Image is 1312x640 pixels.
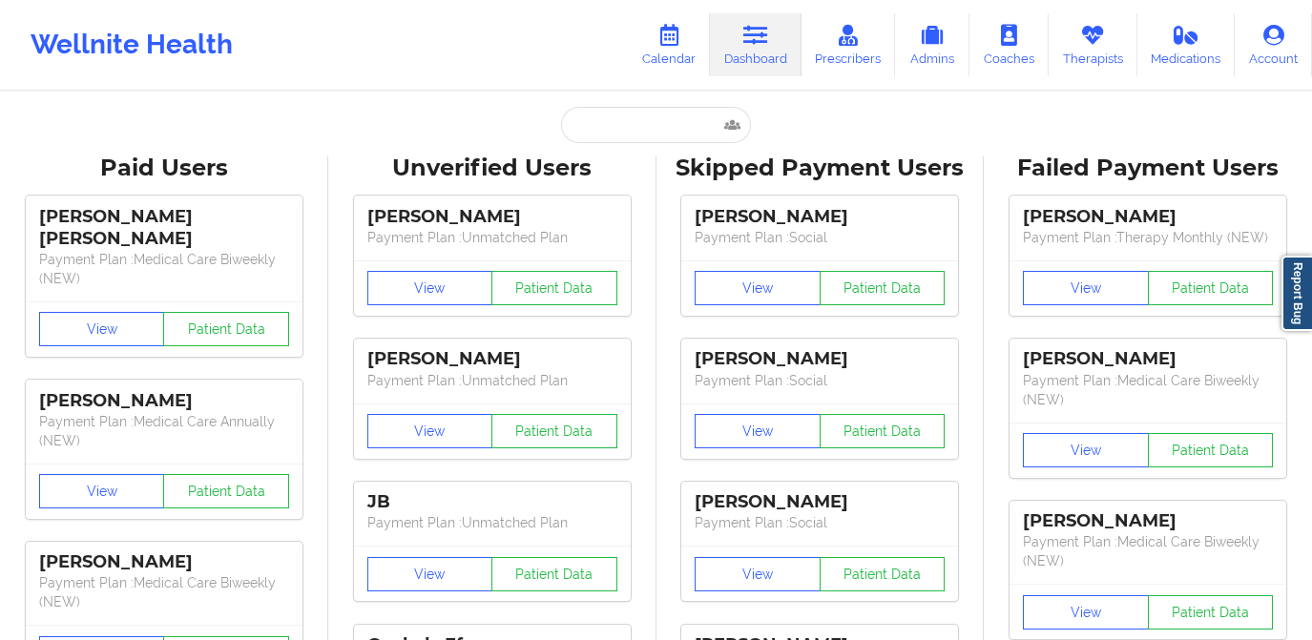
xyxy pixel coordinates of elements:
button: Patient Data [491,271,617,305]
button: View [695,557,821,591]
a: Medications [1137,13,1236,76]
div: [PERSON_NAME] [1023,510,1273,532]
p: Payment Plan : Medical Care Biweekly (NEW) [1023,532,1273,570]
button: View [39,312,165,346]
button: View [367,557,493,591]
div: [PERSON_NAME] [39,390,289,412]
div: [PERSON_NAME] [367,206,617,228]
a: Prescribers [802,13,896,76]
p: Payment Plan : Social [695,371,945,390]
button: Patient Data [1148,433,1274,467]
div: [PERSON_NAME] [695,491,945,513]
div: [PERSON_NAME] [695,348,945,370]
button: Patient Data [820,271,946,305]
button: Patient Data [820,414,946,448]
p: Payment Plan : Social [695,513,945,532]
p: Payment Plan : Social [695,228,945,247]
p: Payment Plan : Medical Care Biweekly (NEW) [1023,371,1273,409]
button: View [39,474,165,508]
div: Paid Users [13,154,315,183]
div: [PERSON_NAME] [367,348,617,370]
p: Payment Plan : Medical Care Biweekly (NEW) [39,250,289,288]
p: Payment Plan : Unmatched Plan [367,513,617,532]
a: Admins [895,13,969,76]
button: Patient Data [491,414,617,448]
button: View [367,414,493,448]
div: Failed Payment Users [997,154,1299,183]
p: Payment Plan : Medical Care Biweekly (NEW) [39,573,289,611]
button: Patient Data [1148,271,1274,305]
a: Coaches [969,13,1049,76]
div: [PERSON_NAME] [1023,206,1273,228]
button: View [1023,271,1149,305]
button: View [1023,433,1149,467]
a: Therapists [1049,13,1137,76]
p: Payment Plan : Medical Care Annually (NEW) [39,412,289,450]
button: View [1023,595,1149,630]
button: View [695,414,821,448]
button: Patient Data [491,557,617,591]
a: Account [1235,13,1312,76]
button: Patient Data [163,474,289,508]
div: [PERSON_NAME] [1023,348,1273,370]
button: Patient Data [1148,595,1274,630]
div: [PERSON_NAME] [695,206,945,228]
p: Payment Plan : Therapy Monthly (NEW) [1023,228,1273,247]
button: Patient Data [820,557,946,591]
div: [PERSON_NAME] [39,551,289,573]
p: Payment Plan : Unmatched Plan [367,228,617,247]
p: Payment Plan : Unmatched Plan [367,371,617,390]
a: Dashboard [710,13,802,76]
div: Skipped Payment Users [670,154,971,183]
a: Report Bug [1281,256,1312,331]
button: View [367,271,493,305]
button: View [695,271,821,305]
div: JB [367,491,617,513]
div: Unverified Users [342,154,643,183]
a: Calendar [628,13,710,76]
button: Patient Data [163,312,289,346]
div: [PERSON_NAME] [PERSON_NAME] [39,206,289,250]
